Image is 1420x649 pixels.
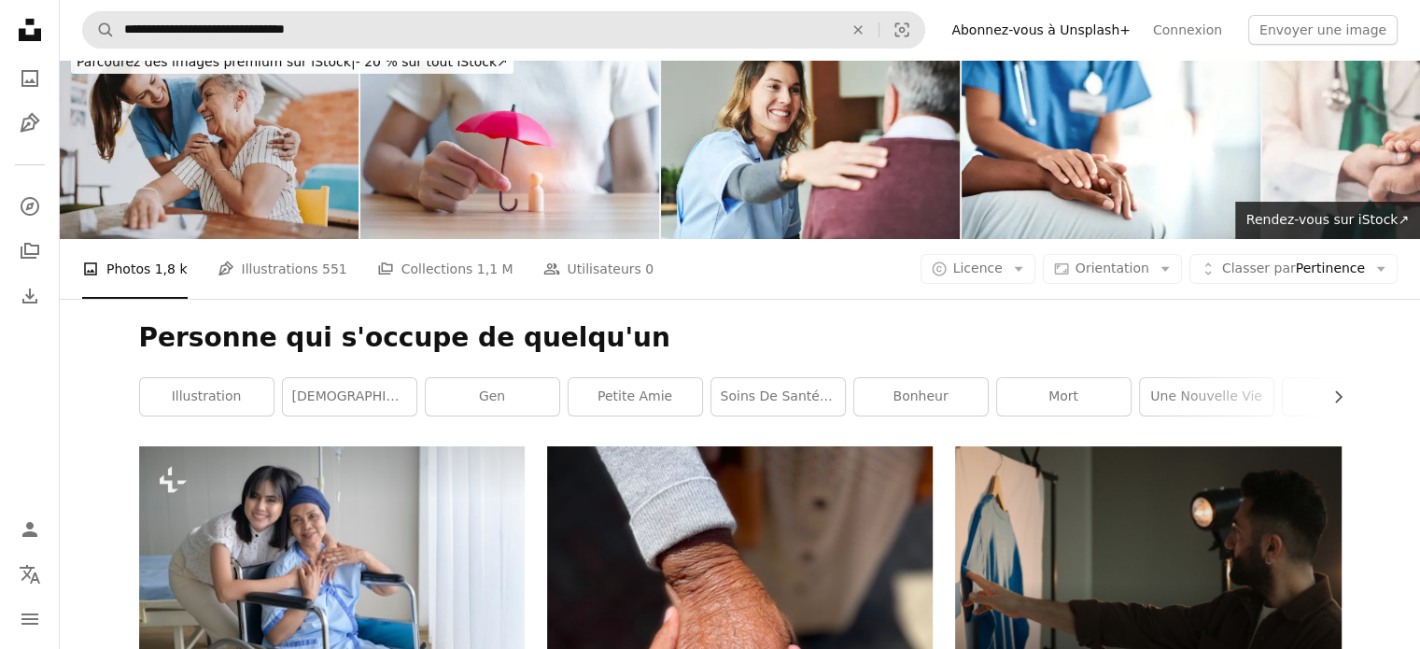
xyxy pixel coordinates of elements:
form: Rechercher des visuels sur tout le site [82,11,925,49]
button: Orientation [1043,254,1182,284]
span: 1,1 M [477,259,513,279]
span: 551 [322,259,347,279]
a: liberté [1283,378,1416,416]
button: Envoyer une image [1248,15,1398,45]
a: Explorer [11,188,49,225]
button: Rechercher sur Unsplash [83,12,115,48]
img: Je suis là pour vous [962,40,1260,239]
a: Une nouvelle vie [1140,378,1273,416]
a: Soins de santé et médecine [711,378,845,416]
a: petite amie [569,378,702,416]
span: Classer par [1222,261,1296,275]
a: Illustrations 551 [218,239,347,299]
a: Connexion [1142,15,1233,45]
a: mort [997,378,1131,416]
a: Accueil — Unsplash [11,11,49,52]
span: Pertinence [1222,260,1365,278]
img: Projectile d’une jeune infirmière attirante s’asseyant et se lier avec son patient aîné dans sa c... [661,40,960,239]
a: Utilisateurs 0 [543,239,654,299]
button: Menu [11,600,49,638]
a: Collections [11,233,49,270]
a: Illustrations [11,105,49,142]
a: bonheur [854,378,988,416]
button: faire défiler la liste vers la droite [1321,378,1342,416]
a: Rendez-vous sur iStock↗ [1235,202,1420,239]
span: Rendez-vous sur iStock ↗ [1246,212,1409,227]
a: [DEMOGRAPHIC_DATA] [283,378,416,416]
span: Orientation [1076,261,1149,275]
button: Classer parPertinence [1189,254,1398,284]
a: illustration [140,378,274,416]
span: - 20 % sur tout iStock ↗ [77,54,508,69]
a: Parcourez des images premium sur iStock|- 20 % sur tout iStock↗ [60,40,525,85]
button: Recherche de visuels [879,12,924,48]
a: Femme patiente atteinte d’un cancer portant un foulard et sa fille de soutien dans le concept d’h... [139,566,525,583]
span: Parcourez des images premium sur iStock | [77,54,356,69]
button: Langue [11,556,49,593]
span: Licence [953,261,1003,275]
img: Un professionnel de la santé à domicile étreint un patient âgé [60,40,359,239]
a: Connexion / S’inscrire [11,511,49,548]
h1: Personne qui s'occupe de quelqu'un [139,321,1342,355]
span: 0 [645,259,654,279]
button: Effacer [837,12,879,48]
a: Abonnez-vous à Unsplash+ [940,15,1142,45]
a: gen [426,378,559,416]
a: Collections 1,1 M [377,239,513,299]
img: main tenant un parapluie rouge et un homme de bois de couverture. Concepts de protection des pers... [360,40,659,239]
a: Historique de téléchargement [11,277,49,315]
button: Licence [921,254,1035,284]
a: Photos [11,60,49,97]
